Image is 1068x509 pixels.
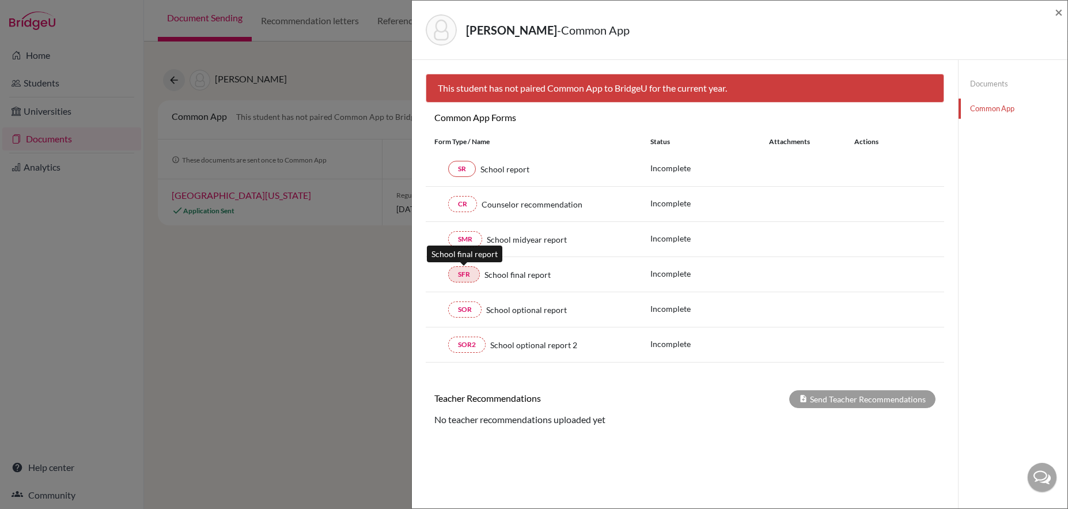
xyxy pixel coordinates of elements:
span: School report [480,163,529,175]
p: Incomplete [650,303,769,315]
p: Incomplete [650,338,769,350]
div: Form Type / Name [426,137,642,147]
span: School midyear report [487,233,567,246]
a: SOR2 [448,337,486,353]
div: School final report [427,246,502,262]
span: - Common App [557,23,630,37]
div: No teacher recommendations uploaded yet [426,413,944,427]
a: CR [448,196,477,212]
a: SR [448,161,476,177]
div: Send Teacher Recommendations [789,390,936,408]
h6: Teacher Recommendations [426,393,685,404]
a: Common App [959,99,1067,119]
p: Incomplete [650,197,769,209]
h6: Common App Forms [426,112,685,123]
span: Counselor recommendation [482,198,582,210]
p: Incomplete [650,162,769,174]
div: This student has not paired Common App to BridgeU for the current year. [426,74,944,103]
span: School final report [484,269,551,281]
a: Documents [959,74,1067,94]
span: School optional report [486,304,567,316]
a: SFR [448,266,480,282]
div: Attachments [769,137,840,147]
a: SOR [448,301,482,318]
p: Incomplete [650,232,769,244]
span: Help [26,8,50,18]
a: SMR [448,231,482,247]
div: Actions [840,137,912,147]
span: × [1055,3,1063,20]
span: School optional report 2 [490,339,577,351]
button: Close [1055,5,1063,19]
p: Incomplete [650,267,769,280]
div: Status [650,137,769,147]
strong: [PERSON_NAME] [466,23,557,37]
